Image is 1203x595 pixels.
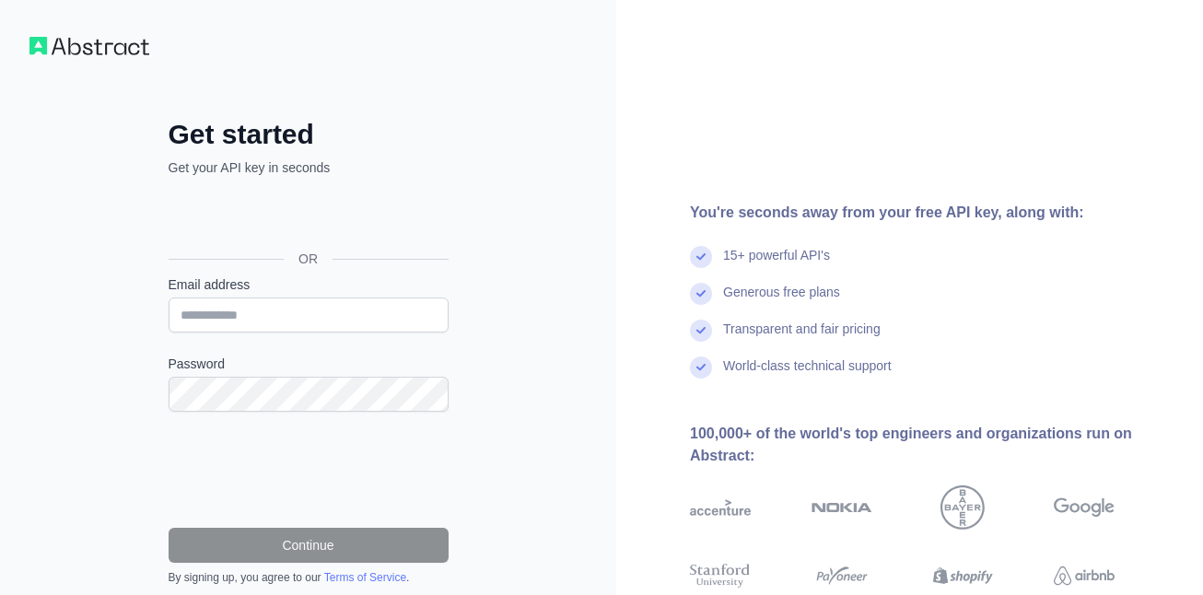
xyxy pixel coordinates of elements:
[690,561,751,591] img: stanford university
[690,202,1174,224] div: You're seconds away from your free API key, along with:
[690,320,712,342] img: check mark
[690,283,712,305] img: check mark
[690,485,751,530] img: accenture
[690,246,712,268] img: check mark
[690,356,712,379] img: check mark
[169,355,449,373] label: Password
[169,158,449,177] p: Get your API key in seconds
[29,37,149,55] img: Workflow
[169,275,449,294] label: Email address
[1054,485,1115,530] img: google
[169,570,449,585] div: By signing up, you agree to our .
[723,283,840,320] div: Generous free plans
[159,197,454,238] iframe: Botón de Acceder con Google
[812,561,872,591] img: payoneer
[940,485,985,530] img: bayer
[324,571,406,584] a: Terms of Service
[812,485,872,530] img: nokia
[690,423,1174,467] div: 100,000+ of the world's top engineers and organizations run on Abstract:
[169,528,449,563] button: Continue
[723,356,892,393] div: World-class technical support
[723,320,881,356] div: Transparent and fair pricing
[169,118,449,151] h2: Get started
[1054,561,1115,591] img: airbnb
[723,246,830,283] div: 15+ powerful API's
[169,434,449,506] iframe: reCAPTCHA
[284,250,333,268] span: OR
[933,561,994,591] img: shopify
